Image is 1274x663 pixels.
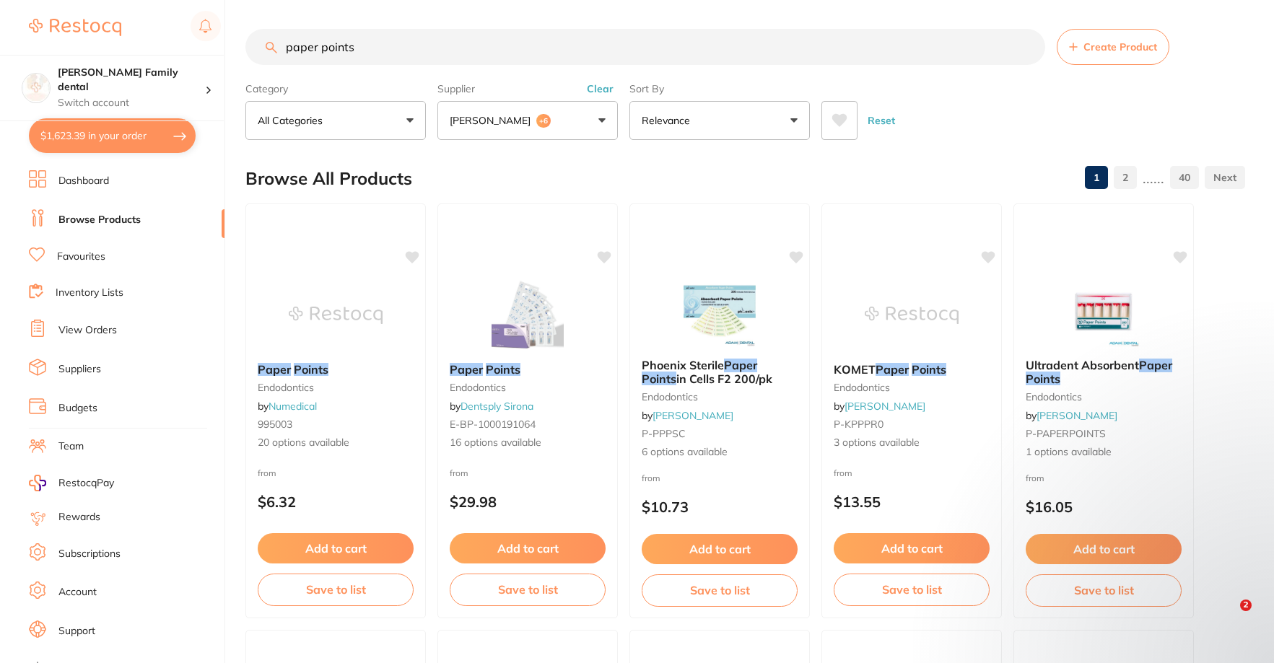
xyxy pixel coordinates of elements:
button: Add to cart [642,534,798,564]
button: Save to list [642,574,798,606]
a: [PERSON_NAME] [653,409,733,422]
b: Paper Points [258,363,414,376]
a: Dashboard [58,174,109,188]
span: in Cells F2 200/pk [676,372,772,386]
img: Restocq Logo [29,19,121,36]
small: endodontics [450,382,606,393]
p: $10.73 [642,499,798,515]
p: $29.98 [450,493,606,510]
span: P-PAPERPOINTS [1026,427,1106,440]
img: Phoenix Sterile Paper Points in Cells F2 200/pk [673,275,767,347]
span: from [258,467,276,478]
span: from [1026,473,1044,483]
a: Rewards [58,510,100,524]
img: Paper Points [289,279,383,351]
em: Points [486,362,520,377]
span: 995003 [258,418,292,431]
span: Ultradent Absorbent [1026,358,1139,372]
em: Paper [450,362,483,377]
a: 1 [1085,163,1108,192]
span: 20 options available [258,436,414,450]
span: P-KPPPR0 [834,418,883,431]
a: Account [58,585,97,600]
p: ...... [1143,170,1164,186]
button: Reset [863,101,899,140]
a: Dentsply Sirona [461,400,533,413]
a: 40 [1170,163,1199,192]
a: RestocqPay [29,475,114,491]
button: $1,623.39 in your order [29,118,196,153]
small: endodontics [834,382,990,393]
button: Save to list [834,574,990,605]
button: Add to cart [258,533,414,563]
span: +6 [536,114,551,128]
p: Relevance [642,113,696,128]
a: Numedical [269,400,317,413]
span: by [642,409,733,422]
img: KOMET Paper Points [865,279,959,351]
button: Add to cart [450,533,606,563]
a: Browse Products [58,213,141,227]
a: Inventory Lists [56,286,123,300]
iframe: Intercom live chat [1210,600,1245,634]
label: Supplier [437,82,618,95]
span: by [1026,409,1117,422]
span: 2 [1240,600,1252,611]
em: Paper [876,362,909,377]
a: Suppliers [58,362,101,377]
a: Budgets [58,401,97,416]
span: by [834,400,925,413]
a: Restocq Logo [29,11,121,44]
span: 1 options available [1026,445,1182,460]
a: Favourites [57,250,105,264]
p: All Categories [258,113,328,128]
small: endodontics [258,382,414,393]
h4: Westbrook Family dental [58,66,205,94]
em: Points [1026,372,1060,386]
a: View Orders [58,323,117,338]
button: All Categories [245,101,426,140]
button: Add to cart [834,533,990,563]
span: by [450,400,533,413]
span: Create Product [1083,41,1157,53]
img: Ultradent Absorbent Paper Points [1057,275,1151,347]
button: Save to list [258,574,414,605]
p: [PERSON_NAME] [450,113,536,128]
button: Add to cart [1026,534,1182,564]
input: Search Products [245,29,1045,65]
a: Team [58,439,84,454]
a: Subscriptions [58,547,121,561]
span: from [642,473,660,483]
button: Create Product [1057,29,1169,65]
b: KOMET Paper Points [834,363,990,376]
img: Paper Points [481,279,575,351]
span: Phoenix Sterile [642,358,724,372]
em: Paper [258,362,291,377]
button: Save to list [450,574,606,605]
b: Ultradent Absorbent Paper Points [1026,359,1182,385]
p: Switch account [58,96,205,110]
p: $6.32 [258,493,414,510]
span: 16 options available [450,436,606,450]
span: E-BP-1000191064 [450,418,536,431]
button: Relevance [629,101,810,140]
span: by [258,400,317,413]
label: Category [245,82,426,95]
img: RestocqPay [29,475,46,491]
span: 6 options available [642,445,798,460]
small: endodontics [642,391,798,403]
em: Paper [724,358,757,372]
em: Points [642,372,676,386]
label: Sort By [629,82,810,95]
a: [PERSON_NAME] [1037,409,1117,422]
em: Points [912,362,946,377]
span: from [834,467,852,478]
span: from [450,467,468,478]
a: 2 [1114,163,1137,192]
button: Clear [583,82,618,95]
b: Phoenix Sterile Paper Points in Cells F2 200/pk [642,359,798,385]
span: 3 options available [834,436,990,450]
p: $13.55 [834,493,990,510]
em: Points [294,362,328,377]
button: Save to list [1026,574,1182,606]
